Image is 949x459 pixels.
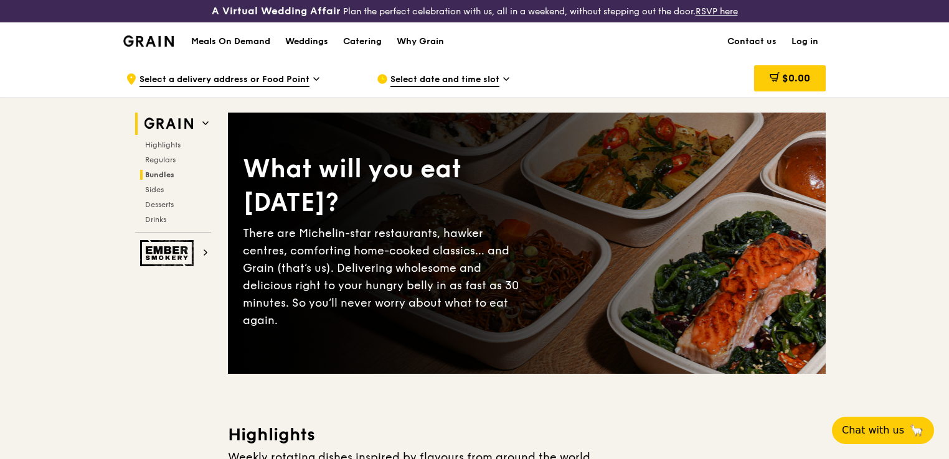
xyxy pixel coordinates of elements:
h3: A Virtual Wedding Affair [212,5,341,17]
span: $0.00 [782,72,810,84]
span: Highlights [145,141,181,149]
a: Weddings [278,23,336,60]
img: Grain [123,35,174,47]
span: Bundles [145,170,174,179]
span: Select date and time slot [390,73,499,87]
a: Log in [784,23,826,60]
h1: Meals On Demand [191,35,270,48]
span: Sides [145,185,164,194]
img: Grain web logo [140,113,197,135]
span: Regulars [145,155,176,164]
a: Why Grain [389,23,451,60]
span: Select a delivery address or Food Point [139,73,309,87]
div: What will you eat [DATE]? [243,152,527,220]
a: RSVP here [696,6,738,17]
h3: Highlights [228,424,826,446]
span: 🦙 [909,423,924,438]
a: Contact us [720,23,784,60]
div: Plan the perfect celebration with us, all in a weekend, without stepping out the door. [158,5,791,17]
div: There are Michelin-star restaurants, hawker centres, comforting home-cooked classics… and Grain (... [243,225,527,329]
img: Ember Smokery web logo [140,240,197,266]
span: Drinks [145,215,166,224]
span: Desserts [145,200,174,209]
a: Catering [336,23,389,60]
a: GrainGrain [123,22,174,59]
div: Why Grain [397,23,444,60]
span: Chat with us [842,423,904,438]
div: Weddings [285,23,328,60]
button: Chat with us🦙 [832,417,934,444]
div: Catering [343,23,382,60]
